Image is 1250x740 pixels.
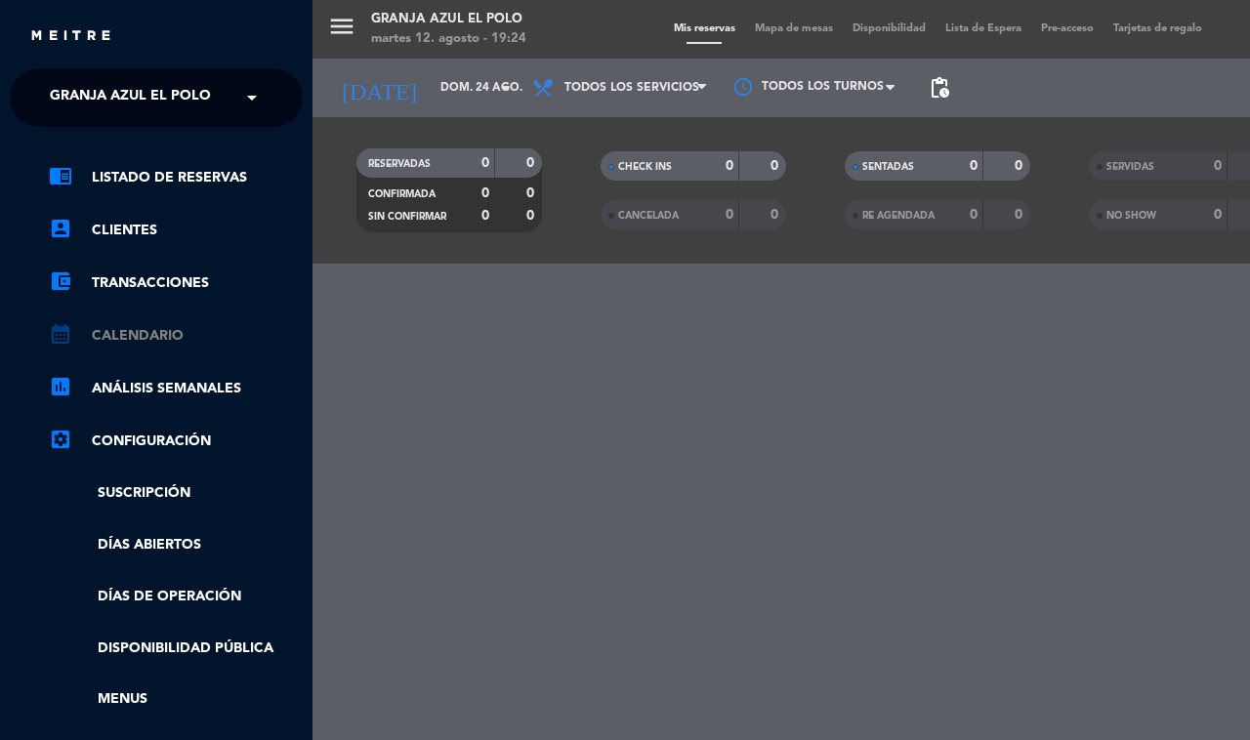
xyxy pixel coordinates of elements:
[49,637,303,660] a: Disponibilidad pública
[49,217,72,240] i: account_box
[49,269,72,293] i: account_balance_wallet
[49,322,72,346] i: calendar_month
[49,164,72,187] i: chrome_reader_mode
[49,534,303,556] a: Días abiertos
[50,77,211,118] span: Granja Azul El Polo
[49,377,303,400] a: assessmentANÁLISIS SEMANALES
[49,375,72,398] i: assessment
[49,688,303,711] a: Menus
[49,430,303,453] a: Configuración
[49,219,303,242] a: account_boxClientes
[49,482,303,505] a: Suscripción
[29,29,112,44] img: MEITRE
[928,76,951,100] span: pending_actions
[49,428,72,451] i: settings_applications
[49,586,303,608] a: Días de Operación
[49,271,303,295] a: account_balance_walletTransacciones
[49,324,303,348] a: calendar_monthCalendario
[49,166,303,189] a: chrome_reader_modeListado de Reservas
